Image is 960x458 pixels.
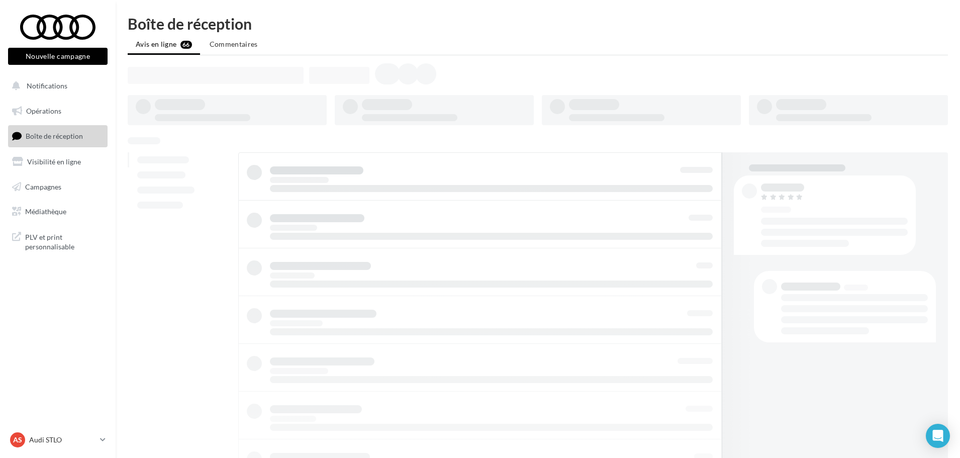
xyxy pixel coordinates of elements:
[25,207,66,216] span: Médiathèque
[27,157,81,166] span: Visibilité en ligne
[6,201,110,222] a: Médiathèque
[6,176,110,198] a: Campagnes
[13,435,22,445] span: AS
[6,226,110,256] a: PLV et print personnalisable
[26,132,83,140] span: Boîte de réception
[8,48,108,65] button: Nouvelle campagne
[6,125,110,147] a: Boîte de réception
[29,435,96,445] p: Audi STLO
[6,151,110,172] a: Visibilité en ligne
[8,430,108,449] a: AS Audi STLO
[6,101,110,122] a: Opérations
[25,182,61,191] span: Campagnes
[6,75,106,97] button: Notifications
[25,230,104,252] span: PLV et print personnalisable
[210,40,258,48] span: Commentaires
[128,16,948,31] div: Boîte de réception
[26,107,61,115] span: Opérations
[926,424,950,448] div: Open Intercom Messenger
[27,81,67,90] span: Notifications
